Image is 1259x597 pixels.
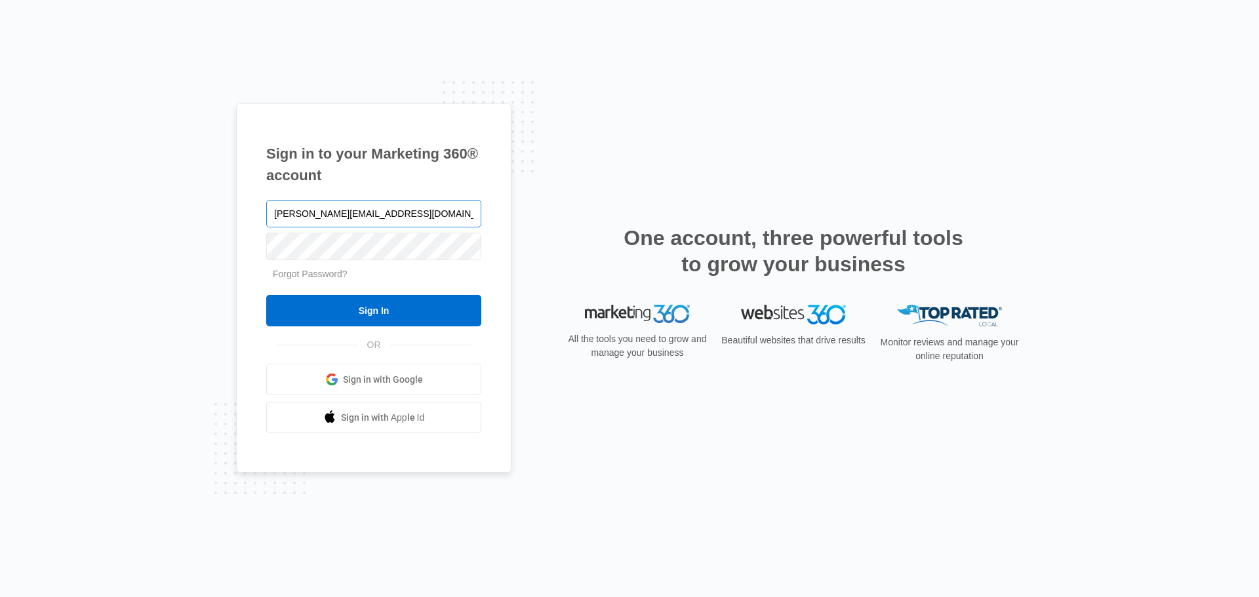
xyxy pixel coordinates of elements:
p: Beautiful websites that drive results [720,334,867,347]
span: OR [358,338,390,352]
h2: One account, three powerful tools to grow your business [620,225,967,277]
a: Forgot Password? [273,269,348,279]
a: Sign in with Google [266,364,481,395]
p: All the tools you need to grow and manage your business [564,332,711,360]
img: Marketing 360 [585,305,690,323]
a: Sign in with Apple Id [266,402,481,433]
input: Sign In [266,295,481,326]
p: Monitor reviews and manage your online reputation [876,336,1023,363]
img: Top Rated Local [897,305,1002,326]
span: Sign in with Google [343,373,423,387]
img: Websites 360 [741,305,846,324]
h1: Sign in to your Marketing 360® account [266,143,481,186]
input: Email [266,200,481,227]
span: Sign in with Apple Id [341,411,425,425]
